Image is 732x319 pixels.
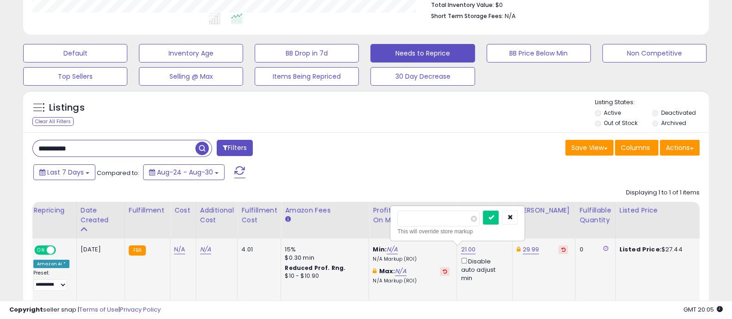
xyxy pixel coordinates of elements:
span: Aug-24 - Aug-30 [157,168,213,177]
div: Amazon Fees [285,206,365,215]
b: Max: [379,267,395,275]
div: Clear All Filters [32,117,74,126]
div: Repricing [33,206,73,215]
div: Fulfillment [129,206,166,215]
div: $10 - $10.90 [285,272,362,280]
th: The percentage added to the cost of goods (COGS) that forms the calculator for Min & Max prices. [369,202,457,238]
button: Default [23,44,127,63]
button: Needs to Reprice [370,44,475,63]
p: N/A Markup (ROI) [373,256,450,263]
span: N/A [505,12,516,20]
a: Privacy Policy [120,305,161,314]
a: N/A [174,245,185,254]
a: Terms of Use [79,305,119,314]
div: Preset: [33,270,69,290]
small: Amazon Fees. [285,215,290,224]
div: $0.30 min [285,254,362,262]
div: 15% [285,245,362,254]
div: Date Created [81,206,121,225]
a: 21.00 [461,245,475,254]
button: Selling @ Max [139,67,243,86]
b: Short Term Storage Fees: [431,12,503,20]
span: ON [35,246,47,254]
b: Listed Price: [619,245,662,254]
label: Active [604,109,621,117]
button: Items Being Repriced [255,67,359,86]
button: Last 7 Days [33,164,95,180]
p: Listing States: [595,98,709,107]
div: seller snap | | [9,306,161,314]
span: 2025-09-7 20:05 GMT [683,305,723,314]
label: Archived [661,119,686,127]
b: Min: [373,245,387,254]
span: OFF [55,246,69,254]
button: Filters [217,140,253,156]
div: Cost [174,206,192,215]
small: FBA [129,245,146,256]
div: This will override store markup [397,227,518,236]
div: Displaying 1 to 1 of 1 items [626,188,700,197]
div: Fulfillment Cost [241,206,277,225]
button: 30 Day Decrease [370,67,475,86]
h5: Listings [49,101,85,114]
div: [PERSON_NAME] [516,206,571,215]
label: Out of Stock [604,119,638,127]
button: Aug-24 - Aug-30 [143,164,225,180]
a: N/A [387,245,398,254]
button: Columns [615,140,658,156]
a: N/A [395,267,406,276]
b: Total Inventory Value: [431,1,494,9]
div: Disable auto adjust min [461,256,505,282]
b: Reduced Prof. Rng. [285,264,345,272]
div: Fulfillable Quantity [579,206,611,225]
label: Deactivated [661,109,695,117]
button: Non Competitive [602,44,707,63]
div: Listed Price [619,206,700,215]
a: N/A [200,245,211,254]
button: BB Drop in 7d [255,44,359,63]
button: Actions [660,140,700,156]
strong: Copyright [9,305,43,314]
button: BB Price Below Min [487,44,591,63]
span: Columns [621,143,650,152]
p: N/A Markup (ROI) [373,278,450,284]
div: [DATE] [81,245,118,254]
div: $27.44 [619,245,696,254]
div: Amazon AI * [33,260,69,268]
div: 4.01 [241,245,274,254]
button: Top Sellers [23,67,127,86]
button: Inventory Age [139,44,243,63]
span: Compared to: [97,169,139,177]
div: Profit [PERSON_NAME] on Min/Max [373,206,453,225]
div: Additional Cost [200,206,234,225]
span: Last 7 Days [47,168,84,177]
div: 0 [579,245,608,254]
button: Save View [565,140,613,156]
a: 29.99 [523,245,539,254]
